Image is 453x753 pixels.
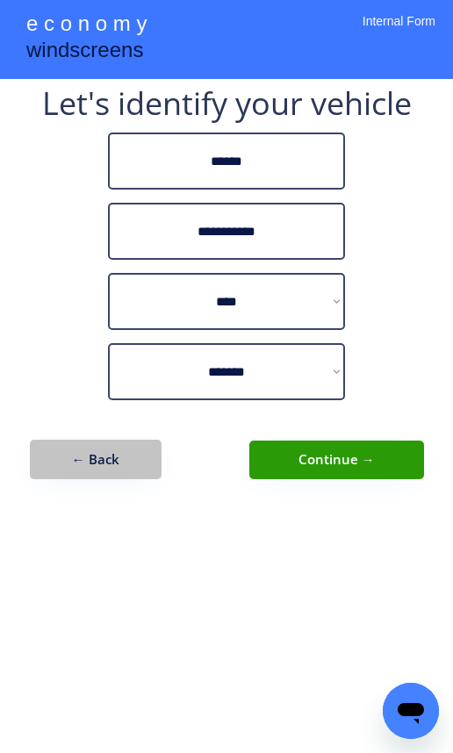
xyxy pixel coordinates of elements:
[363,13,435,53] div: Internal Form
[30,440,162,479] button: ← Back
[383,683,439,739] iframe: Button to launch messaging window
[26,9,147,42] div: e c o n o m y
[42,88,412,119] div: Let's identify your vehicle
[26,35,143,69] div: windscreens
[249,441,424,479] button: Continue →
